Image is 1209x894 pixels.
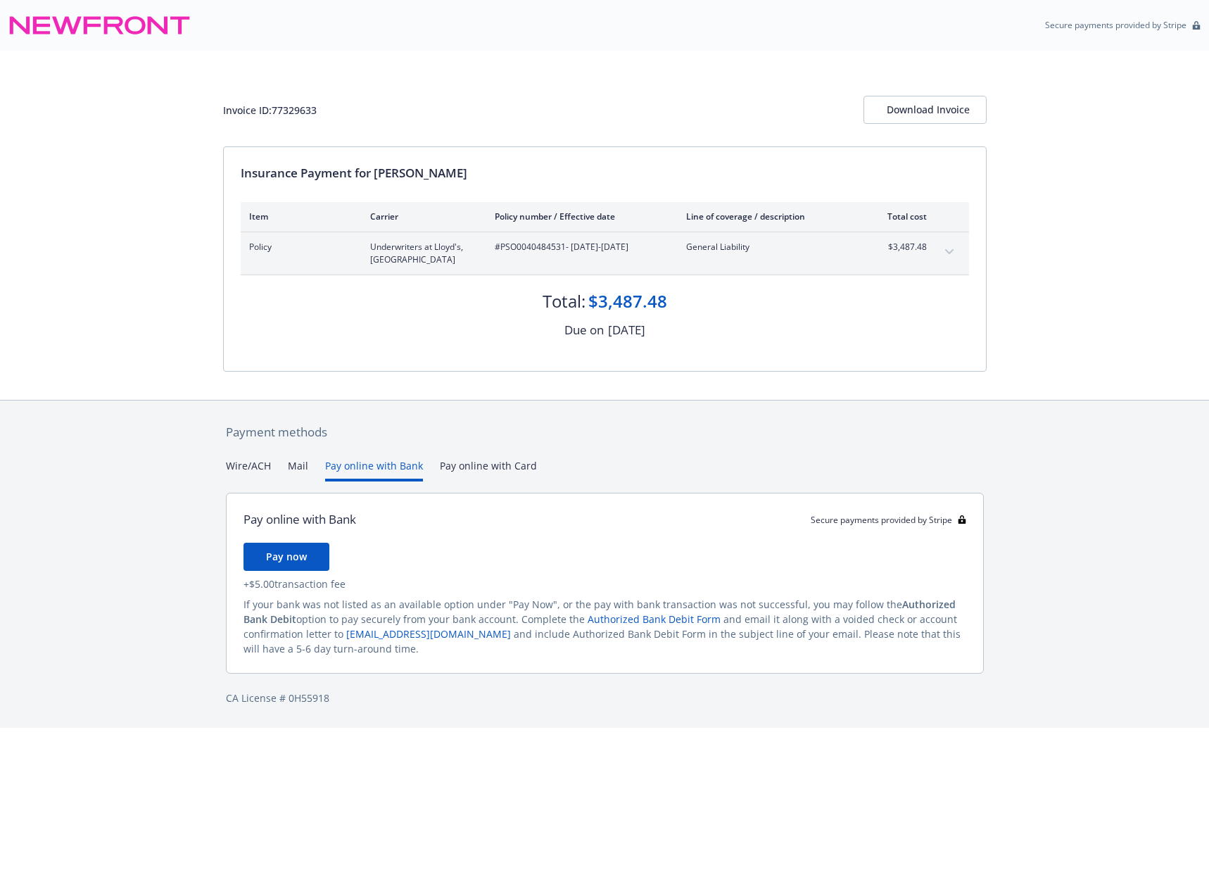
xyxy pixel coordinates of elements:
[863,96,987,124] button: Download Invoice
[243,577,966,591] div: + $5.00 transaction fee
[370,210,472,222] div: Carrier
[495,210,664,222] div: Policy number / Effective date
[440,458,537,481] button: Pay online with Card
[266,550,307,563] span: Pay now
[588,289,667,313] div: $3,487.48
[543,289,585,313] div: Total:
[288,458,308,481] button: Mail
[564,321,604,339] div: Due on
[495,241,664,253] span: #PSO0040484531 - [DATE]-[DATE]
[249,210,348,222] div: Item
[241,232,969,275] div: PolicyUnderwriters at Lloyd's, [GEOGRAPHIC_DATA]#PSO0040484531- [DATE]-[DATE]General Liability$3,...
[226,423,984,441] div: Payment methods
[226,691,984,705] div: CA License # 0H55918
[325,458,423,481] button: Pay online with Bank
[370,241,472,266] span: Underwriters at Lloyd's, [GEOGRAPHIC_DATA]
[686,210,852,222] div: Line of coverage / description
[686,241,852,253] span: General Liability
[887,96,963,123] div: Download Invoice
[243,510,356,529] div: Pay online with Bank
[874,241,927,253] span: $3,487.48
[243,543,329,571] button: Pay now
[243,598,956,626] span: Authorized Bank Debit
[608,321,645,339] div: [DATE]
[223,103,317,118] div: Invoice ID: 77329633
[938,241,961,263] button: expand content
[241,164,969,182] div: Insurance Payment for [PERSON_NAME]
[243,597,966,656] div: If your bank was not listed as an available option under "Pay Now", or the pay with bank transact...
[1045,19,1186,31] p: Secure payments provided by Stripe
[874,210,927,222] div: Total cost
[811,514,966,526] div: Secure payments provided by Stripe
[588,612,721,626] a: Authorized Bank Debit Form
[249,241,348,253] span: Policy
[226,458,271,481] button: Wire/ACH
[346,627,511,641] a: [EMAIL_ADDRESS][DOMAIN_NAME]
